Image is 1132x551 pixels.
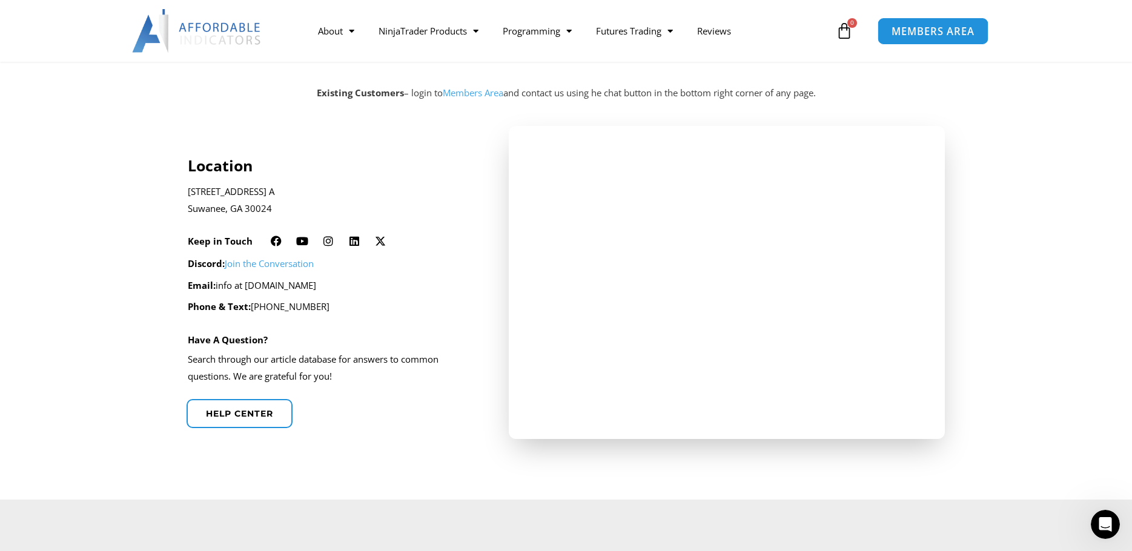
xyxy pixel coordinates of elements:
strong: Discord: [188,257,225,269]
img: LogoAI | Affordable Indicators – NinjaTrader [132,9,262,53]
p: Search through our article database for answers to common questions. We are grateful for you! [188,351,477,385]
strong: Email: [188,279,216,291]
a: MEMBERS AREA [878,17,988,44]
span: 0 [847,18,857,28]
p: – login to and contact us using he chat button in the bottom right corner of any page. [6,85,1126,102]
a: Join the Conversation [225,257,314,269]
nav: Menu [306,17,833,45]
a: Futures Trading [584,17,685,45]
strong: Existing Customers [317,87,404,99]
span: Help center [206,409,273,418]
a: NinjaTrader Products [366,17,491,45]
iframe: Affordable Indicators, Inc. [527,155,927,410]
h6: Keep in Touch [188,236,253,247]
a: Reviews [685,17,743,45]
p: [PHONE_NUMBER] [188,299,477,315]
h4: Have A Question? [188,334,268,345]
p: [STREET_ADDRESS] A Suwanee, GA 30024 [188,183,477,217]
a: Members Area [443,87,503,99]
a: About [306,17,366,45]
a: Programming [491,17,584,45]
strong: Phone & Text: [188,300,251,312]
iframe: Intercom live chat [1091,510,1120,539]
p: info at [DOMAIN_NAME] [188,277,477,294]
a: 0 [818,13,871,48]
a: Help center [187,399,293,428]
h4: Location [188,156,477,174]
span: MEMBERS AREA [892,26,975,36]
